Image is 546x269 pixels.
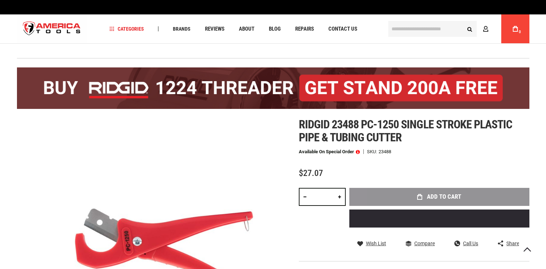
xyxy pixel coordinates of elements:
a: About [236,24,258,34]
div: 23488 [379,149,391,154]
span: Blog [269,26,281,32]
a: Repairs [292,24,317,34]
span: Call Us [463,241,478,246]
strong: SKU [367,149,379,154]
a: Call Us [454,240,478,247]
a: Contact Us [325,24,361,34]
a: Compare [406,240,435,247]
span: $27.07 [299,168,323,178]
span: Wish List [366,241,386,246]
span: Brands [173,26,191,31]
span: Repairs [295,26,314,32]
span: Share [506,241,519,246]
span: Contact Us [328,26,357,32]
img: BOGO: Buy the RIDGID® 1224 Threader (26092), get the 92467 200A Stand FREE! [17,67,529,109]
a: Reviews [202,24,228,34]
p: Available on Special Order [299,149,360,154]
img: America Tools [17,16,87,43]
span: Compare [414,241,435,246]
a: Brands [170,24,194,34]
a: store logo [17,16,87,43]
a: 0 [508,14,522,43]
span: 0 [519,30,521,34]
span: Reviews [205,26,224,32]
span: Categories [109,26,144,31]
span: About [239,26,254,32]
button: Search [463,22,477,36]
span: Ridgid 23488 pc-1250 single stroke plastic pipe & tubing cutter [299,118,512,144]
a: Categories [106,24,147,34]
a: Blog [266,24,284,34]
a: Wish List [357,240,386,247]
